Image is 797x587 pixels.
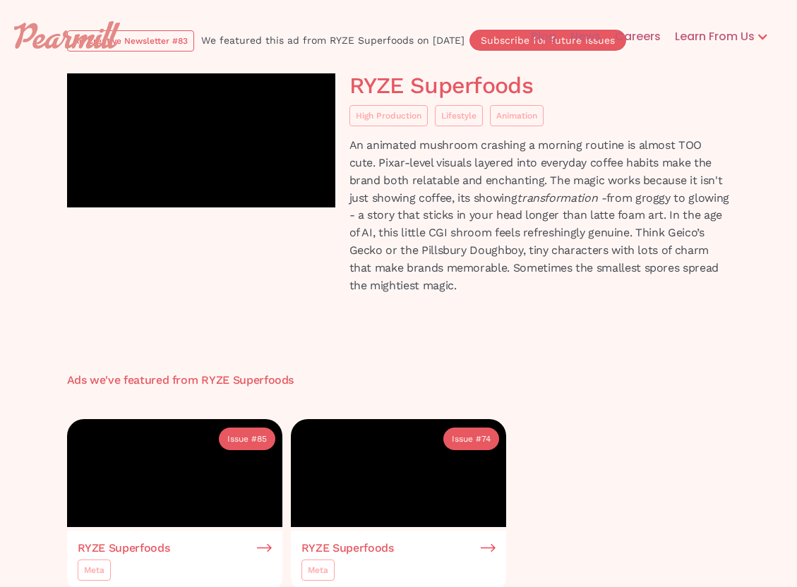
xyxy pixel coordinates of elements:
[257,432,267,446] div: 85
[443,428,499,450] a: Issue #74
[227,432,257,446] div: Issue #
[556,14,601,59] a: News
[301,542,496,555] a: RYZE Superfoods
[601,14,661,59] a: Careers
[496,109,537,123] div: Animation
[78,559,111,581] a: Meta
[435,105,483,126] a: Lifestyle
[661,14,783,59] div: Learn From Us
[517,191,606,205] em: transformation -
[219,428,275,450] a: Issue #85
[661,28,755,45] div: Learn From Us
[356,109,421,123] div: High Production
[481,432,491,446] div: 74
[452,432,481,446] div: Issue #
[301,559,335,581] a: Meta
[84,563,104,577] div: Meta
[308,563,328,577] div: Meta
[67,374,202,387] h3: Ads we've featured from
[490,105,544,126] a: Animation
[441,109,477,123] div: Lifestyle
[349,137,731,294] p: An animated mushroom crashing a morning routine is almost TOO cute. Pixar-level visuals layered i...
[78,542,272,555] a: RYZE Superfoods
[349,105,428,126] a: High Production
[517,14,556,59] a: Blog
[301,542,394,555] h3: RYZE Superfoods
[201,374,294,387] h3: RYZE Superfoods
[78,542,170,555] h3: RYZE Superfoods
[349,73,731,98] h1: RYZE Superfoods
